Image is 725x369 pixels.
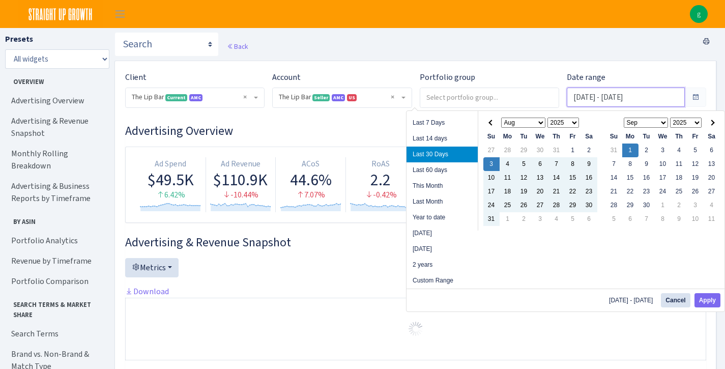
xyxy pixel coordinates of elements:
span: By ASIN [6,213,106,226]
li: Last 14 days [407,131,478,147]
td: 10 [655,157,671,171]
div: $49.5K [140,170,201,189]
td: 31 [548,144,565,157]
td: 11 [671,157,687,171]
td: 7 [606,157,622,171]
td: 5 [606,212,622,226]
a: Search Terms [5,324,107,344]
td: 1 [565,144,581,157]
td: 2 [639,144,655,157]
td: 6 [622,212,639,226]
td: 8 [565,157,581,171]
a: Revenue by Timeframe [5,251,107,271]
th: Sa [581,130,597,144]
td: 9 [639,157,655,171]
div: RoAS [350,158,412,170]
th: Tu [516,130,532,144]
th: Th [671,130,687,144]
th: Fr [687,130,704,144]
td: 11 [704,212,720,226]
th: Th [548,130,565,144]
input: Select portfolio group... [420,88,559,106]
div: $110.9K [210,170,272,189]
td: 30 [639,198,655,212]
label: Account [272,71,301,83]
a: Monthly Rolling Breakdown [5,144,107,176]
a: Advertising & Revenue Snapshot [5,111,107,144]
img: gina [690,5,708,23]
td: 11 [500,171,516,185]
span: The Lip Bar <span class="badge badge-success">Seller</span><span class="badge badge-primary" data... [279,92,399,102]
td: 19 [516,185,532,198]
td: 28 [606,198,622,212]
td: 20 [532,185,548,198]
td: 1 [622,144,639,157]
td: 25 [671,185,687,198]
span: Remove all items [243,92,247,102]
td: 8 [655,212,671,226]
th: Su [483,130,500,144]
a: g [690,5,708,23]
td: 20 [704,171,720,185]
label: Client [125,71,147,83]
td: 1 [655,198,671,212]
label: Portfolio group [420,71,475,83]
td: 23 [639,185,655,198]
td: 15 [622,171,639,185]
span: Current [165,94,187,101]
li: Year to date [407,210,478,225]
td: 26 [516,198,532,212]
td: 9 [581,157,597,171]
td: 22 [565,185,581,198]
td: 8 [622,157,639,171]
div: 6.42% [140,189,201,201]
td: 10 [483,171,500,185]
td: 27 [704,185,720,198]
td: 17 [655,171,671,185]
td: 29 [516,144,532,157]
li: This Month [407,178,478,194]
li: [DATE] [407,241,478,257]
td: 1 [500,212,516,226]
td: 4 [704,198,720,212]
td: 9 [671,212,687,226]
span: Search Terms & Market Share [6,296,106,319]
td: 24 [655,185,671,198]
td: 5 [516,157,532,171]
li: Last 30 Days [407,147,478,162]
td: 12 [516,171,532,185]
td: 14 [606,171,622,185]
a: Advertising & Business Reports by Timeframe [5,176,107,209]
td: 17 [483,185,500,198]
td: 28 [548,198,565,212]
td: 2 [581,144,597,157]
h3: Widget #1 [125,124,706,138]
span: Seller [312,94,330,101]
td: 7 [548,157,565,171]
th: Sa [704,130,720,144]
td: 30 [581,198,597,212]
td: 16 [639,171,655,185]
div: Ad Spend [140,158,201,170]
td: 3 [483,157,500,171]
td: 19 [687,171,704,185]
th: Tu [639,130,655,144]
td: 4 [671,144,687,157]
td: 16 [581,171,597,185]
button: Metrics [125,258,179,277]
button: Cancel [661,293,690,307]
th: Mo [622,130,639,144]
td: 5 [687,144,704,157]
td: 31 [606,144,622,157]
h3: Widget #2 [125,235,706,250]
td: 7 [639,212,655,226]
td: 15 [565,171,581,185]
label: Date range [567,71,605,83]
td: 18 [671,171,687,185]
td: 6 [532,157,548,171]
a: Back [227,42,248,51]
td: 25 [500,198,516,212]
td: 22 [622,185,639,198]
a: Download [125,286,169,297]
td: 14 [548,171,565,185]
